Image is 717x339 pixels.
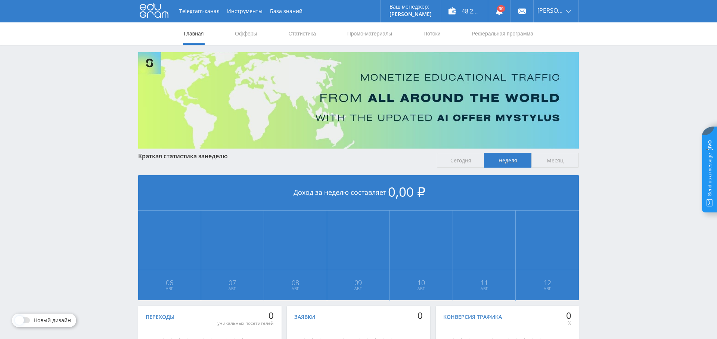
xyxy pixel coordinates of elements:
[217,310,274,321] div: 0
[328,280,389,286] span: 09
[264,286,326,292] span: Авг
[423,22,441,45] a: Потоки
[443,314,502,320] div: Конверсия трафика
[453,280,515,286] span: 11
[202,286,264,292] span: Авг
[453,286,515,292] span: Авг
[484,153,531,168] span: Неделя
[202,280,264,286] span: 07
[566,310,571,321] div: 0
[516,286,578,292] span: Авг
[328,286,389,292] span: Авг
[288,22,317,45] a: Статистика
[294,314,315,320] div: Заявки
[205,152,228,160] span: неделю
[516,280,578,286] span: 12
[471,22,534,45] a: Реферальная программа
[390,286,452,292] span: Авг
[138,175,579,211] div: Доход за неделю составляет
[388,183,425,200] span: 0,00 ₽
[138,52,579,149] img: Banner
[139,286,201,292] span: Авг
[437,153,484,168] span: Сегодня
[566,320,571,326] div: %
[139,280,201,286] span: 06
[34,317,71,323] span: Новый дизайн
[146,314,174,320] div: Переходы
[389,4,432,10] p: Ваш менеджер:
[183,22,204,45] a: Главная
[389,11,432,17] p: [PERSON_NAME]
[390,280,452,286] span: 10
[264,280,326,286] span: 08
[418,310,423,321] div: 0
[234,22,258,45] a: Офферы
[138,153,429,159] div: Краткая статистика за
[531,153,579,168] span: Месяц
[537,7,564,13] span: [PERSON_NAME]
[217,320,274,326] div: уникальных посетителей
[347,22,393,45] a: Промо-материалы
